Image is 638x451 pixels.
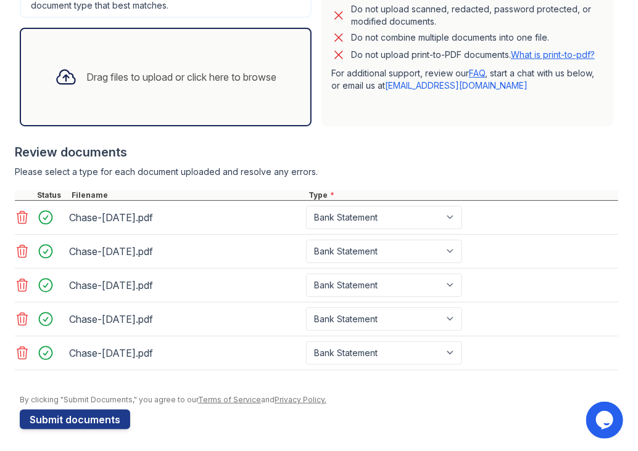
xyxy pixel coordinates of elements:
div: Drag files to upload or click here to browse [87,70,277,84]
div: Do not combine multiple documents into one file. [351,30,549,45]
a: FAQ [469,68,485,78]
iframe: chat widget [586,402,626,439]
div: Chase-[DATE].pdf [69,208,301,227]
div: Review documents [15,144,618,161]
div: Type [306,190,618,200]
div: By clicking "Submit Documents," you agree to our and [20,395,618,405]
div: Do not upload scanned, redacted, password protected, or modified documents. [351,3,603,28]
a: Privacy Policy. [275,395,326,404]
div: Filename [69,190,306,200]
p: Do not upload print-to-PDF documents. [351,49,595,61]
a: Terms of Service [198,395,261,404]
div: Please select a type for each document uploaded and resolve any errors. [15,166,618,178]
div: Status [35,190,69,200]
div: Chase-[DATE].pdf [69,309,301,329]
button: Submit documents [20,410,130,429]
div: Chase-[DATE].pdf [69,343,301,363]
p: For additional support, review our , start a chat with us below, or email us at [331,67,603,92]
div: Chase-[DATE].pdf [69,242,301,261]
a: What is print-to-pdf? [511,49,595,60]
div: Chase-[DATE].pdf [69,275,301,295]
a: [EMAIL_ADDRESS][DOMAIN_NAME] [385,80,528,91]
